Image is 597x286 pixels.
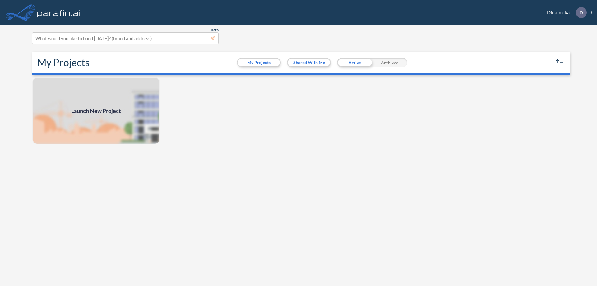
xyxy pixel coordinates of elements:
[238,59,280,66] button: My Projects
[555,58,565,68] button: sort
[32,77,160,144] img: add
[538,7,592,18] div: Dinamicka
[337,58,372,67] div: Active
[32,77,160,144] a: Launch New Project
[579,10,583,15] p: D
[372,58,407,67] div: Archived
[71,107,121,115] span: Launch New Project
[37,57,90,68] h2: My Projects
[288,59,330,66] button: Shared With Me
[211,27,219,32] span: Beta
[36,6,82,19] img: logo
